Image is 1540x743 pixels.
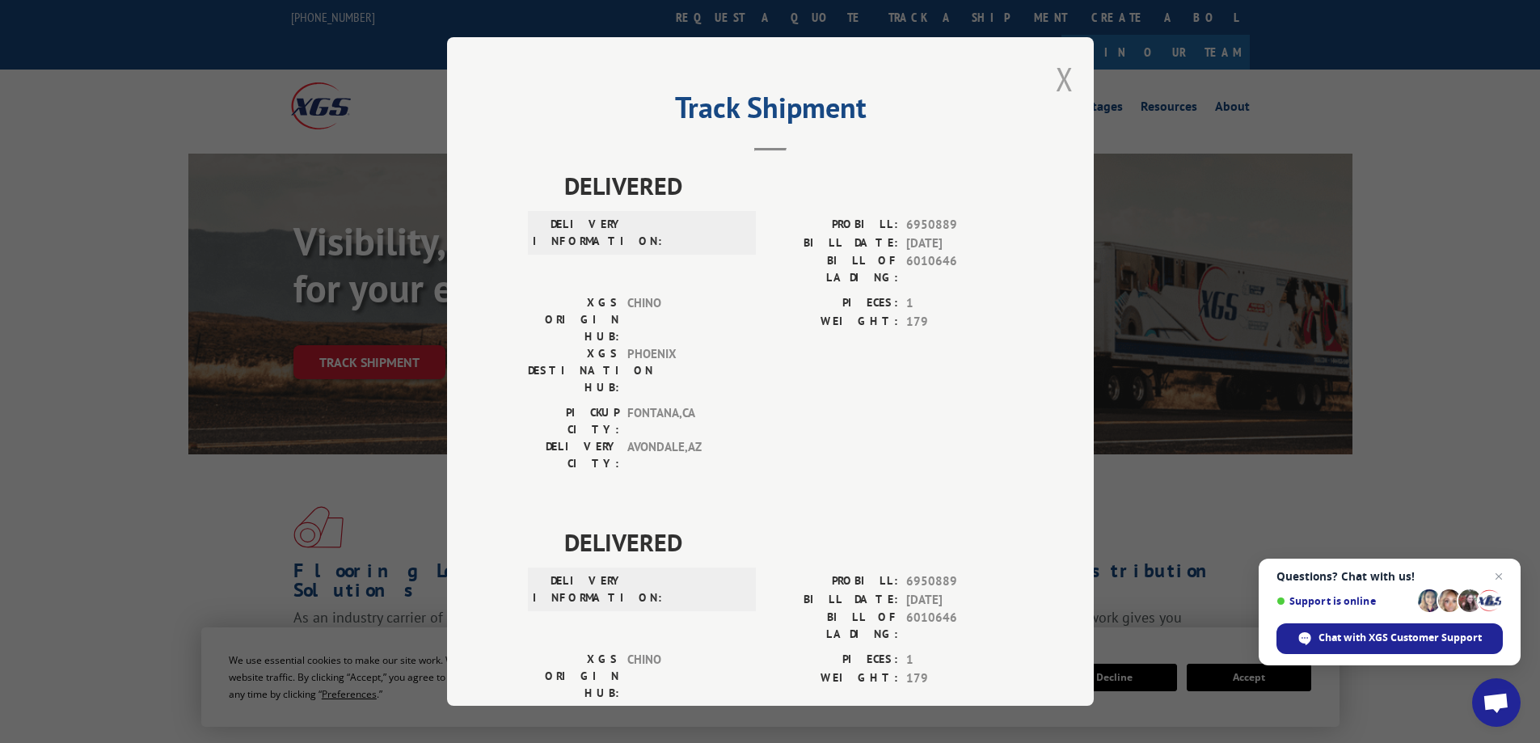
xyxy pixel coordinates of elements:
label: DELIVERY CITY: [528,438,619,472]
label: XGS ORIGIN HUB: [528,294,619,345]
div: Open chat [1472,678,1521,727]
span: Chat with XGS Customer Support [1318,631,1482,645]
span: 179 [906,669,1013,688]
span: Close chat [1489,567,1508,586]
label: DELIVERY INFORMATION: [533,572,624,606]
label: BILL DATE: [770,234,898,253]
h2: Track Shipment [528,96,1013,127]
span: CHINO [627,651,736,702]
label: PIECES: [770,651,898,669]
label: BILL OF LADING: [770,252,898,286]
label: BILL DATE: [770,591,898,610]
label: WEIGHT: [770,669,898,688]
label: PIECES: [770,294,898,313]
span: [DATE] [906,591,1013,610]
span: CHINO [627,294,736,345]
label: WEIGHT: [770,313,898,331]
span: DELIVERED [564,524,1013,560]
span: Questions? Chat with us! [1276,570,1503,583]
span: AVONDALE , AZ [627,438,736,472]
span: Support is online [1276,595,1412,607]
label: PICKUP CITY: [528,404,619,438]
label: PROBILL: [770,572,898,591]
label: BILL OF LADING: [770,609,898,643]
span: 6010646 [906,609,1013,643]
span: 6010646 [906,252,1013,286]
label: DELIVERY INFORMATION: [533,216,624,250]
span: 1 [906,651,1013,669]
label: XGS DESTINATION HUB: [528,345,619,396]
span: [DATE] [906,234,1013,253]
span: 6950889 [906,216,1013,234]
label: XGS ORIGIN HUB: [528,651,619,702]
span: 6950889 [906,572,1013,591]
div: Chat with XGS Customer Support [1276,623,1503,654]
span: DELIVERED [564,167,1013,204]
span: 1 [906,294,1013,313]
span: PHOENIX [627,345,736,396]
button: Close modal [1056,57,1074,100]
label: PROBILL: [770,216,898,234]
span: FONTANA , CA [627,404,736,438]
span: 179 [906,313,1013,331]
